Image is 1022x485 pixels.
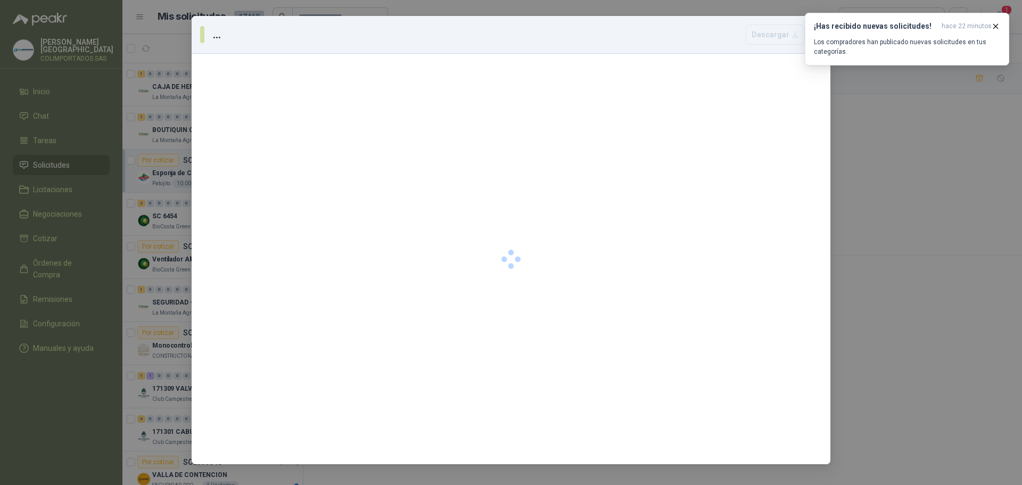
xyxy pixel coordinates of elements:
[805,13,1009,65] button: ¡Has recibido nuevas solicitudes!hace 22 minutos Los compradores han publicado nuevas solicitudes...
[942,22,992,31] span: hace 22 minutos
[814,22,937,31] h3: ¡Has recibido nuevas solicitudes!
[213,27,225,43] h3: ...
[814,37,1000,56] p: Los compradores han publicado nuevas solicitudes en tus categorías.
[746,24,805,45] button: Descargar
